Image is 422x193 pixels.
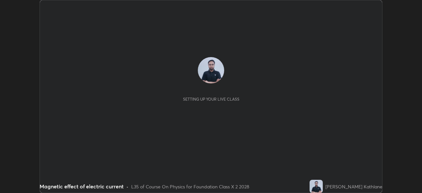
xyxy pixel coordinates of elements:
div: Setting up your live class [183,97,239,102]
img: 191c609c7ab1446baba581773504bcda.jpg [198,57,224,83]
div: L35 of Course On Physics for Foundation Class X 2 2028 [131,183,249,190]
img: 191c609c7ab1446baba581773504bcda.jpg [310,180,323,193]
div: [PERSON_NAME] Kathlane [325,183,382,190]
div: Magnetic effect of electric current [40,182,124,190]
div: • [126,183,129,190]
